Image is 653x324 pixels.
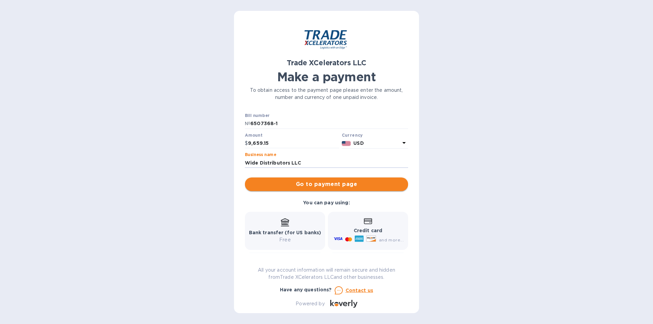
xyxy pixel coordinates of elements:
[249,230,321,235] b: Bank transfer (for US banks)
[250,180,403,188] span: Go to payment page
[245,87,408,101] p: To obtain access to the payment page please enter the amount, number and currency of one unpaid i...
[379,237,404,242] span: and more...
[296,300,324,307] p: Powered by
[303,200,350,205] b: You can pay using:
[245,177,408,191] button: Go to payment page
[248,138,339,149] input: 0.00
[245,70,408,84] h1: Make a payment
[245,153,276,157] label: Business name
[346,288,373,293] u: Contact us
[287,58,366,67] b: Trade XCelerators LLC
[354,228,382,233] b: Credit card
[245,158,408,168] input: Enter business name
[245,140,248,147] p: $
[353,140,364,146] b: USD
[245,114,269,118] label: Bill number
[250,119,408,129] input: Enter bill number
[245,267,408,281] p: All your account information will remain secure and hidden from Trade XCelerators LLC and other b...
[342,133,363,138] b: Currency
[245,120,250,127] p: №
[280,287,332,292] b: Have any questions?
[342,141,351,146] img: USD
[249,236,321,243] p: Free
[245,133,262,137] label: Amount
